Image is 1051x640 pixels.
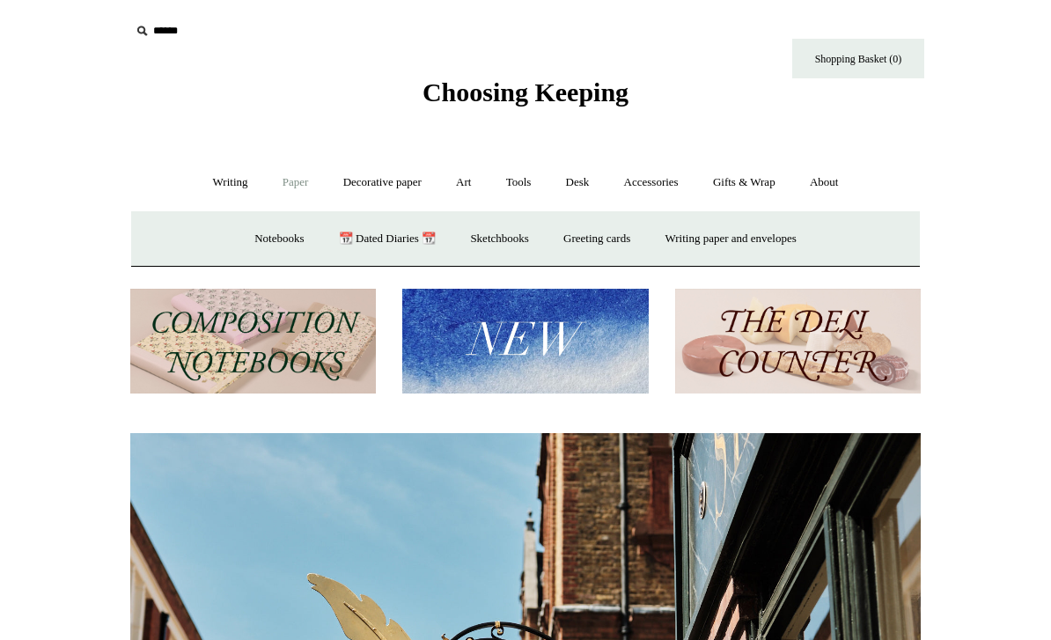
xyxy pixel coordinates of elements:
[239,216,320,262] a: Notebooks
[323,216,452,262] a: 📆 Dated Diaries 📆
[490,159,548,206] a: Tools
[650,216,812,262] a: Writing paper and envelopes
[794,159,855,206] a: About
[423,92,628,104] a: Choosing Keeping
[608,159,695,206] a: Accessories
[267,159,325,206] a: Paper
[130,289,376,394] img: 202302 Composition ledgers.jpg__PID:69722ee6-fa44-49dd-a067-31375e5d54ec
[197,159,264,206] a: Writing
[327,159,437,206] a: Decorative paper
[440,159,487,206] a: Art
[423,77,628,107] span: Choosing Keeping
[550,159,606,206] a: Desk
[548,216,646,262] a: Greeting cards
[675,289,921,394] img: The Deli Counter
[402,289,648,394] img: New.jpg__PID:f73bdf93-380a-4a35-bcfe-7823039498e1
[697,159,791,206] a: Gifts & Wrap
[454,216,544,262] a: Sketchbooks
[792,39,924,78] a: Shopping Basket (0)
